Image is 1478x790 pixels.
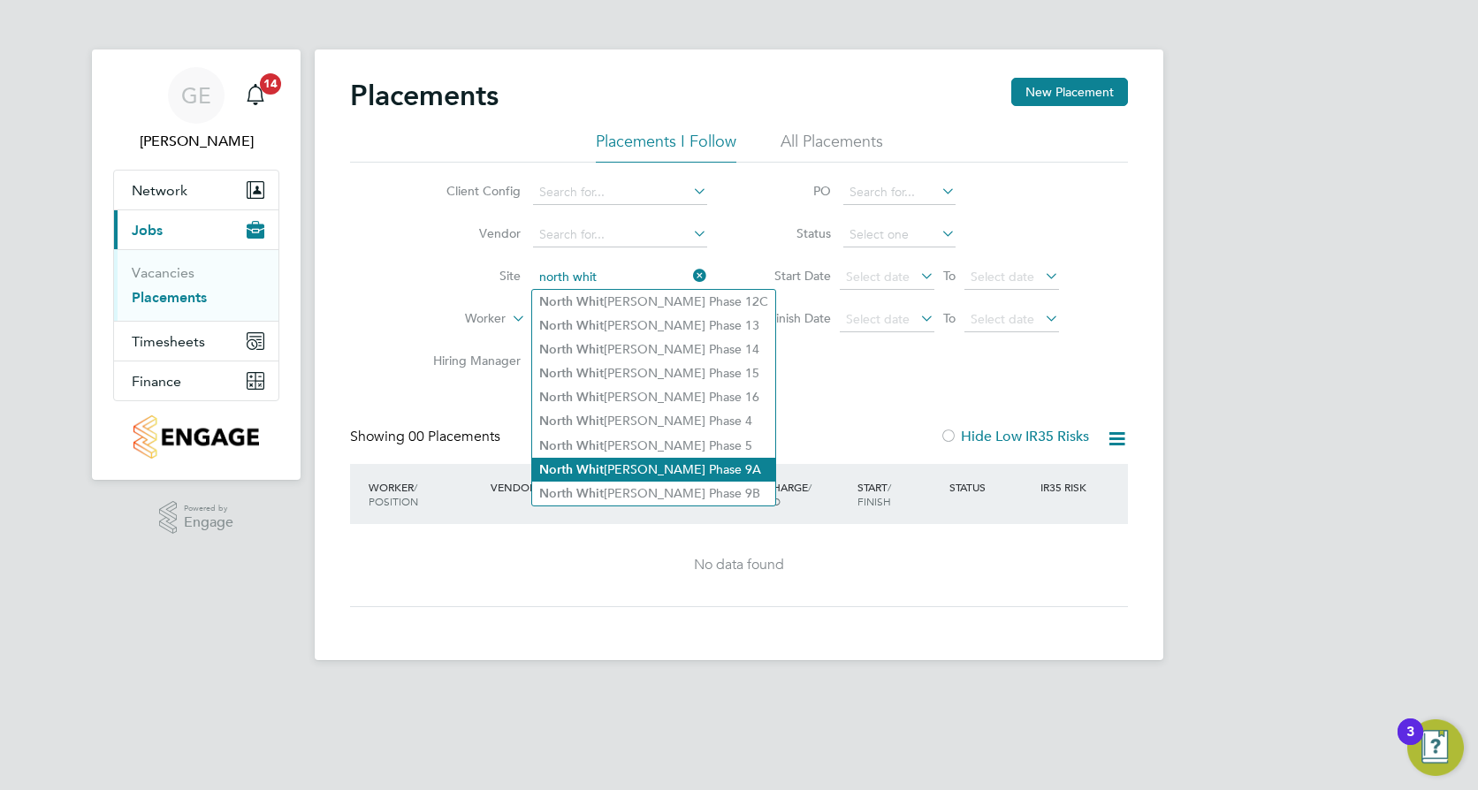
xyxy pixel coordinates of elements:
[184,515,233,530] span: Engage
[114,249,278,321] div: Jobs
[539,414,573,429] b: North
[533,223,707,247] input: Search for...
[132,373,181,390] span: Finance
[114,361,278,400] button: Finance
[1407,719,1464,776] button: Open Resource Center, 3 new notifications
[419,268,521,284] label: Site
[938,264,961,287] span: To
[539,462,573,477] b: North
[132,182,187,199] span: Network
[350,78,499,113] h2: Placements
[539,342,573,357] b: North
[132,222,163,239] span: Jobs
[846,269,910,285] span: Select date
[532,338,775,361] li: [PERSON_NAME] Phase 14
[532,290,775,314] li: [PERSON_NAME] Phase 12C
[159,501,234,535] a: Powered byEngage
[113,415,279,459] a: Go to home page
[532,314,775,338] li: [PERSON_NAME] Phase 13
[184,501,233,516] span: Powered by
[533,180,707,205] input: Search for...
[132,264,194,281] a: Vacancies
[857,480,891,508] span: / Finish
[539,438,573,453] b: North
[1011,78,1128,106] button: New Placement
[971,269,1034,285] span: Select date
[419,183,521,199] label: Client Config
[539,318,573,333] b: North
[971,311,1034,327] span: Select date
[368,556,1110,574] div: No data found
[576,294,604,309] b: Whit
[576,318,604,333] b: Whit
[846,311,910,327] span: Select date
[539,294,573,309] b: North
[486,471,608,503] div: Vendor
[532,482,775,505] li: [PERSON_NAME] Phase 9B
[940,428,1089,445] label: Hide Low IR35 Risks
[532,385,775,409] li: [PERSON_NAME] Phase 16
[532,361,775,385] li: [PERSON_NAME] Phase 15
[113,131,279,152] span: George Eades
[92,49,301,480] nav: Main navigation
[761,471,853,517] div: Charge
[364,471,486,517] div: Worker
[576,366,604,381] b: Whit
[539,390,573,405] b: North
[843,223,956,247] input: Select one
[114,210,278,249] button: Jobs
[260,73,281,95] span: 14
[419,225,521,241] label: Vendor
[532,434,775,458] li: [PERSON_NAME] Phase 5
[751,225,831,241] label: Status
[751,310,831,326] label: Finish Date
[945,471,1037,503] div: Status
[113,67,279,152] a: GE[PERSON_NAME]
[843,180,956,205] input: Search for...
[938,307,961,330] span: To
[238,67,273,124] a: 14
[114,171,278,209] button: Network
[132,289,207,306] a: Placements
[781,131,883,163] li: All Placements
[419,353,521,368] label: Hiring Manager
[408,428,500,445] span: 00 Placements
[133,415,258,459] img: countryside-properties-logo-retina.png
[576,462,604,477] b: Whit
[596,131,736,163] li: Placements I Follow
[532,409,775,433] li: [PERSON_NAME] Phase 4
[576,414,604,429] b: Whit
[539,366,573,381] b: North
[853,471,945,517] div: Start
[539,486,573,501] b: North
[1406,732,1414,755] div: 3
[181,84,211,107] span: GE
[576,342,604,357] b: Whit
[114,322,278,361] button: Timesheets
[532,458,775,482] li: [PERSON_NAME] Phase 9A
[576,390,604,405] b: Whit
[576,438,604,453] b: Whit
[751,183,831,199] label: PO
[369,480,418,508] span: / Position
[751,268,831,284] label: Start Date
[576,486,604,501] b: Whit
[1036,471,1097,503] div: IR35 Risk
[350,428,504,446] div: Showing
[533,265,707,290] input: Search for...
[132,333,205,350] span: Timesheets
[404,310,506,328] label: Worker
